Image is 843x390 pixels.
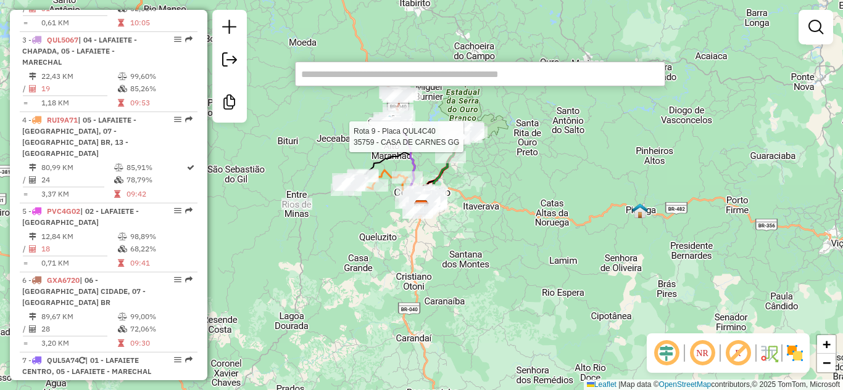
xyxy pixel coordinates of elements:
[118,99,124,107] i: Tempo total em rota
[47,355,79,365] span: QUL5A74
[29,313,36,320] i: Distância Total
[785,343,805,363] img: Exibir/Ocultar setores
[584,380,843,390] div: Map data © contributors,© 2025 TomTom, Microsoft
[22,17,28,29] td: =
[22,115,136,158] span: | 05 - LAFAIETE - [GEOGRAPHIC_DATA], 07 - [GEOGRAPHIC_DATA] BR, 13 - [GEOGRAPHIC_DATA]
[130,70,192,83] td: 99,60%
[130,257,192,269] td: 09:41
[632,203,648,219] img: RESIDENTE PIRANGA
[47,275,80,285] span: GXA6720
[174,207,181,214] em: Opções
[174,36,181,43] em: Opções
[217,90,242,118] a: Criar modelo
[22,115,136,158] span: 4 -
[22,243,28,255] td: /
[114,176,123,184] i: % de utilização da cubagem
[126,188,186,200] td: 09:42
[823,336,831,352] span: +
[130,17,192,29] td: 10:05
[41,97,117,109] td: 1,18 KM
[41,257,117,269] td: 0,71 KM
[41,83,117,95] td: 19
[118,325,127,333] i: % de utilização da cubagem
[29,325,36,333] i: Total de Atividades
[22,323,28,335] td: /
[126,174,186,186] td: 78,79%
[22,275,146,307] span: | 06 - [GEOGRAPHIC_DATA] CIDADE, 07 - [GEOGRAPHIC_DATA] BR
[130,97,192,109] td: 09:53
[22,355,151,376] span: | 01 - LAFAIETE CENTRO, 05 - LAFAIETE - MARECHAL
[174,116,181,123] em: Opções
[41,311,117,323] td: 89,67 KM
[817,335,836,354] a: Zoom in
[759,343,779,363] img: Fluxo de ruas
[185,207,193,214] em: Rota exportada
[29,85,36,92] i: Total de Atividades
[413,200,430,216] img: Farid - Conselheiro Lafaiete
[29,233,36,240] i: Distância Total
[118,85,127,92] i: % de utilização da cubagem
[174,356,181,364] em: Opções
[185,276,193,283] em: Rota exportada
[29,73,36,80] i: Distância Total
[41,230,117,243] td: 12,84 KM
[217,15,242,43] a: Nova sessão e pesquisa
[22,174,28,186] td: /
[652,338,681,368] span: Ocultar deslocamento
[22,355,151,376] span: 7 -
[22,83,28,95] td: /
[118,339,124,347] i: Tempo total em rota
[804,15,828,39] a: Exibir filtros
[47,115,78,124] span: RUI9A71
[29,245,36,253] i: Total de Atividades
[130,337,192,349] td: 09:30
[659,380,712,389] a: OpenStreetMap
[114,164,123,171] i: % de utilização do peso
[118,233,127,240] i: % de utilização do peso
[130,323,192,335] td: 72,06%
[41,161,114,174] td: 80,99 KM
[185,356,193,364] em: Rota exportada
[409,195,440,207] div: Atividade não roteirizada - SUPERMERCADO AZEVEDO
[47,206,80,216] span: PVC4G02
[22,206,139,227] span: 5 -
[174,276,181,283] em: Opções
[47,35,78,44] span: QUL5067
[723,338,753,368] span: Exibir rótulo
[22,206,139,227] span: | 02 - LAFAIETE - [GEOGRAPHIC_DATA]
[130,311,192,323] td: 99,00%
[126,161,186,174] td: 85,91%
[185,116,193,123] em: Rota exportada
[618,380,620,389] span: |
[185,36,193,43] em: Rota exportada
[130,83,192,95] td: 85,26%
[410,194,441,206] div: Atividade não roteirizada - BAR DA CIDA
[587,380,617,389] a: Leaflet
[41,174,114,186] td: 24
[823,355,831,370] span: −
[118,245,127,253] i: % de utilização da cubagem
[41,243,117,255] td: 18
[41,17,117,29] td: 0,61 KM
[118,19,124,26] i: Tempo total em rota
[118,259,124,267] i: Tempo total em rota
[22,257,28,269] td: =
[22,275,146,307] span: 6 -
[41,188,114,200] td: 3,37 KM
[41,323,117,335] td: 28
[217,47,242,75] a: Exportar sessão
[41,337,117,349] td: 3,20 KM
[41,70,117,83] td: 22,43 KM
[22,188,28,200] td: =
[79,357,85,364] i: Veículo já utilizado nesta sessão
[29,176,36,184] i: Total de Atividades
[687,338,717,368] span: Ocultar NR
[817,354,836,372] a: Zoom out
[22,97,28,109] td: =
[22,35,137,67] span: 3 -
[402,206,433,219] div: Atividade não roteirizada - ARMAZEM MIX SERVEBEM
[22,337,28,349] td: =
[187,164,194,171] i: Rota otimizada
[281,198,312,210] div: Atividade não roteirizada - EMERSON PEREIRA DE M
[130,243,192,255] td: 68,22%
